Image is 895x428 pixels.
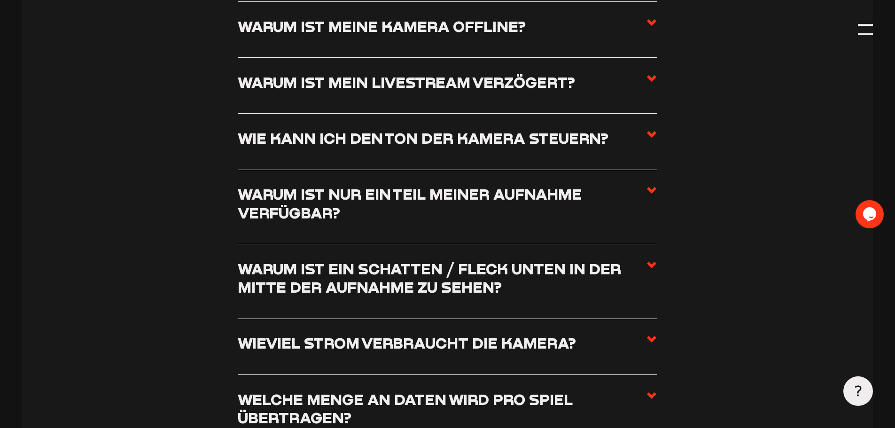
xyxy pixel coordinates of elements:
[238,334,576,352] h3: Wieviel Strom verbraucht die Kamera?
[238,185,646,222] h3: Warum ist nur ein Teil meiner Aufnahme verfügbar?
[238,390,646,427] h3: Welche Menge an Daten wird pro Spiel übertragen?
[238,129,608,147] h3: Wie kann ich den Ton der Kamera steuern?
[238,73,575,91] h3: Warum ist mein Livestream verzögert?
[238,17,526,35] h3: Warum ist meine Kamera offline?
[856,200,886,228] iframe: chat widget
[238,259,646,296] h3: Warum ist ein Schatten / Fleck unten in der Mitte der Aufnahme zu sehen?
